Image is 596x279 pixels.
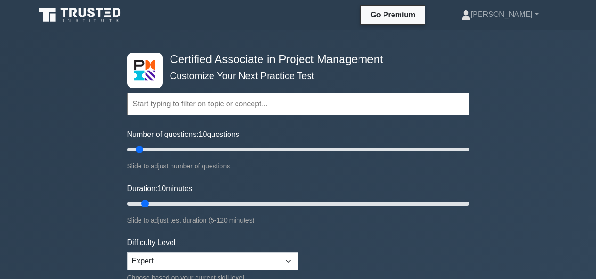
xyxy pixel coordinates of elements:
[127,129,239,140] label: Number of questions: questions
[199,130,207,138] span: 10
[365,9,421,21] a: Go Premium
[127,237,176,248] label: Difficulty Level
[127,160,469,172] div: Slide to adjust number of questions
[127,215,469,226] div: Slide to adjust test duration (5-120 minutes)
[439,5,561,24] a: [PERSON_NAME]
[127,183,193,194] label: Duration: minutes
[127,93,469,115] input: Start typing to filter on topic or concept...
[166,53,423,66] h4: Certified Associate in Project Management
[157,184,166,192] span: 10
